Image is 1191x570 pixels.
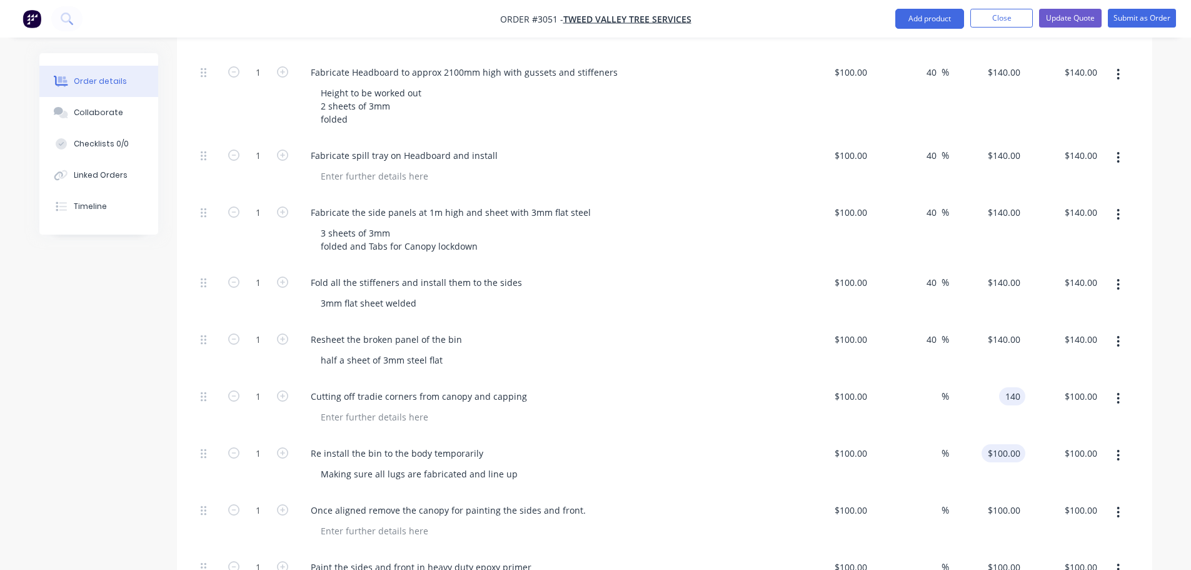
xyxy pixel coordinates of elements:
[311,84,431,128] div: Height to be worked out 2 sheets of 3mm folded
[942,275,949,290] span: %
[39,66,158,97] button: Order details
[39,97,158,128] button: Collaborate
[942,446,949,461] span: %
[74,107,123,118] div: Collaborate
[942,389,949,404] span: %
[500,13,563,25] span: Order #3051 -
[942,332,949,347] span: %
[301,387,537,405] div: Cutting off tradie corners from canopy and capping
[311,465,528,483] div: Making sure all lugs are fabricated and line up
[311,294,426,312] div: 3mm flat sheet welded
[1039,9,1102,28] button: Update Quote
[301,501,596,519] div: Once aligned remove the canopy for painting the sides and front.
[74,201,107,212] div: Timeline
[563,13,691,25] a: Tweed Valley Tree Services
[301,273,532,292] div: Fold all the stiffeners and install them to the sides
[301,63,628,81] div: Fabricate Headboard to approx 2100mm high with gussets and stiffeners
[301,203,601,221] div: Fabricate the side panels at 1m high and sheet with 3mm flat steel
[942,205,949,220] span: %
[942,65,949,79] span: %
[74,138,129,150] div: Checklists 0/0
[39,191,158,222] button: Timeline
[301,330,472,349] div: Resheet the broken panel of the bin
[301,146,508,165] div: Fabricate spill tray on Headboard and install
[1108,9,1176,28] button: Submit as Order
[74,170,128,181] div: Linked Orders
[74,76,127,87] div: Order details
[39,128,158,160] button: Checklists 0/0
[942,503,949,517] span: %
[23,9,41,28] img: Factory
[311,224,488,255] div: 3 sheets of 3mm folded and Tabs for Canopy lockdown
[942,148,949,163] span: %
[311,351,453,369] div: half a sheet of 3mm steel flat
[301,444,493,462] div: Re install the bin to the body temporarily
[970,9,1033,28] button: Close
[39,160,158,191] button: Linked Orders
[895,9,964,29] button: Add product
